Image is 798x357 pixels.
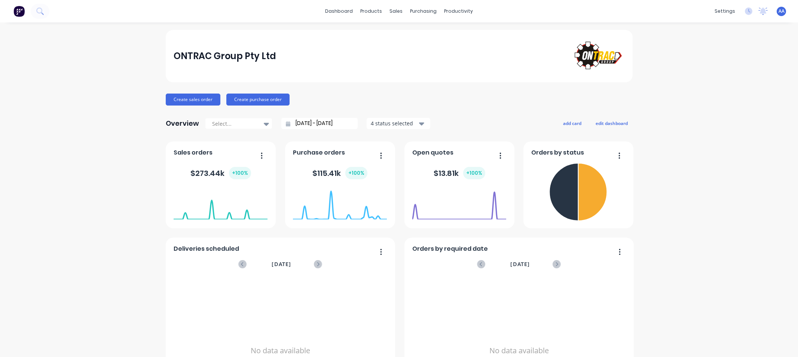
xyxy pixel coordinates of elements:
[434,167,485,179] div: $ 13.81k
[345,167,367,179] div: + 100 %
[166,94,220,106] button: Create sales order
[591,118,633,128] button: edit dashboard
[371,119,418,127] div: 4 status selected
[293,148,345,157] span: Purchase orders
[312,167,367,179] div: $ 115.41k
[412,148,453,157] span: Open quotes
[13,6,25,17] img: Factory
[174,49,276,64] div: ONTRAC Group Pty Ltd
[572,39,624,73] img: ONTRAC Group Pty Ltd
[510,260,530,268] span: [DATE]
[357,6,386,17] div: products
[190,167,251,179] div: $ 273.44k
[226,94,290,106] button: Create purchase order
[321,6,357,17] a: dashboard
[174,244,239,253] span: Deliveries scheduled
[166,116,199,131] div: Overview
[711,6,739,17] div: settings
[174,148,213,157] span: Sales orders
[463,167,485,179] div: + 100 %
[367,118,430,129] button: 4 status selected
[386,6,406,17] div: sales
[558,118,586,128] button: add card
[406,6,440,17] div: purchasing
[531,148,584,157] span: Orders by status
[440,6,477,17] div: productivity
[229,167,251,179] div: + 100 %
[272,260,291,268] span: [DATE]
[779,8,785,15] span: AA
